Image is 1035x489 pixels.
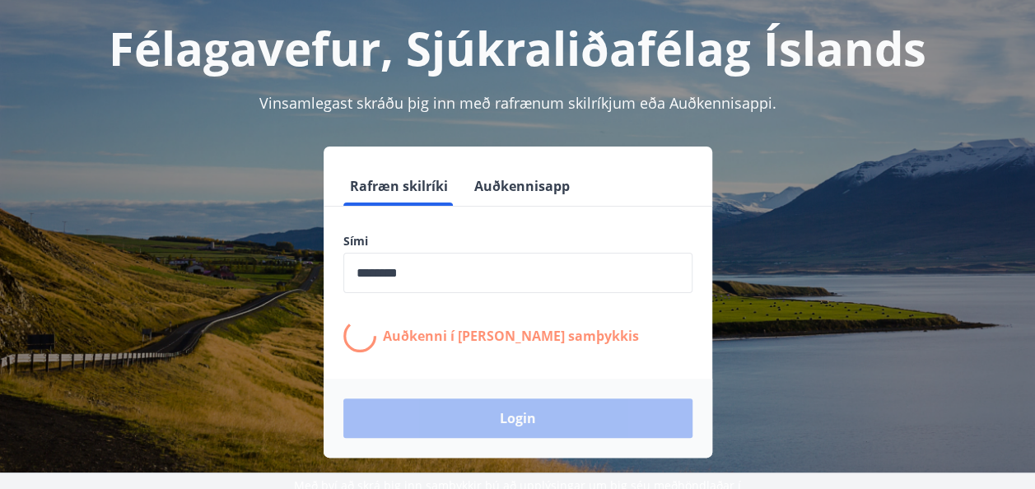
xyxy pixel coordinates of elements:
[468,166,576,206] button: Auðkennisapp
[343,166,455,206] button: Rafræn skilríki
[383,327,639,345] p: Auðkenni í [PERSON_NAME] samþykkis
[259,93,776,113] span: Vinsamlegast skráðu þig inn með rafrænum skilríkjum eða Auðkennisappi.
[343,233,692,249] label: Sími
[20,16,1015,79] h1: Félagavefur, Sjúkraliðafélag Íslands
